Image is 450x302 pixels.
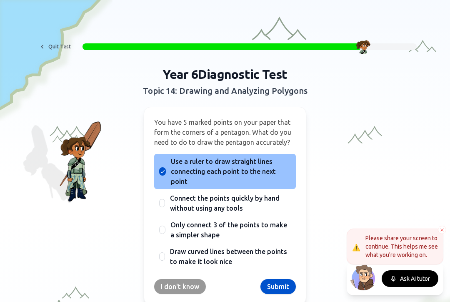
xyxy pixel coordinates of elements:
[352,242,360,251] div: ⚠️
[170,220,291,240] span: Only connect 3 of the points to make a simpler shape
[170,193,291,213] span: Connect the points quickly by hand without using any tools
[382,270,438,287] button: Ask AI tutor
[356,39,371,54] img: Character
[72,85,378,97] h2: Topic 14: Drawing and Analyzing Polygons
[33,40,76,53] button: Quit Test
[350,264,377,290] img: North
[365,234,438,259] p: Please share your screen to continue. This helps me see what you're working on.
[171,156,291,186] span: Use a ruler to draw straight lines connecting each point to the next point
[154,279,206,294] button: I don't know
[260,279,296,294] button: Submit
[72,67,378,82] h1: Year 6 Diagnostic Test
[154,118,291,146] span: You have 5 marked points on your paper that form the corners of a pentagon. What do you need to d...
[170,247,291,267] span: Draw curved lines between the points to make it look nice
